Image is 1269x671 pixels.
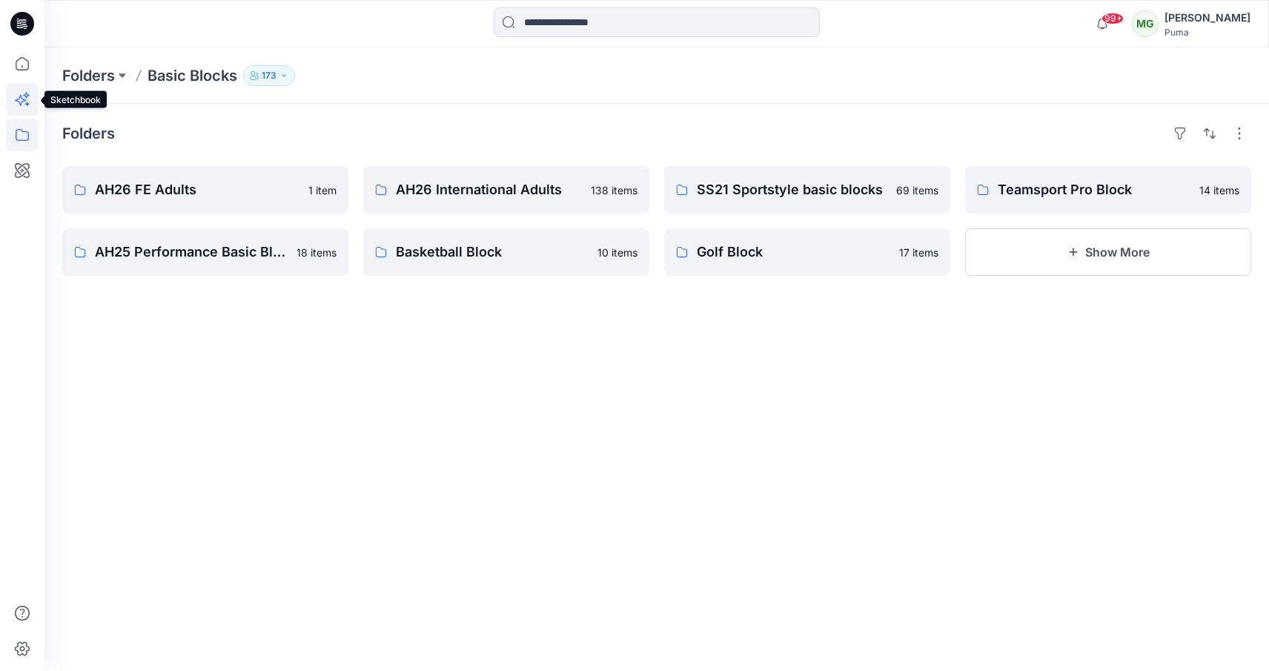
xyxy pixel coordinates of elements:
a: Teamsport Pro Block14 items [965,166,1251,214]
p: 18 items [296,245,337,260]
span: 99+ [1101,13,1124,24]
p: 14 items [1199,182,1239,198]
a: AH25 Performance Basic Block18 items [62,228,348,276]
a: Folders [62,65,115,86]
p: 1 item [308,182,337,198]
p: Golf Block [697,242,890,262]
p: 69 items [896,182,938,198]
h4: Folders [62,125,115,142]
div: MG [1132,10,1159,37]
p: Teamsport Pro Block [998,179,1190,200]
a: AH26 International Adults138 items [363,166,649,214]
p: SS21 Sportstyle basic blocks [697,179,887,200]
a: Golf Block17 items [664,228,950,276]
p: AH26 FE Adults [95,179,299,200]
a: SS21 Sportstyle basic blocks69 items [664,166,950,214]
p: 173 [262,67,276,84]
p: AH25 Performance Basic Block [95,242,288,262]
a: AH26 FE Adults1 item [62,166,348,214]
button: 173 [243,65,295,86]
a: Basketball Block10 items [363,228,649,276]
div: Puma [1164,27,1250,38]
div: [PERSON_NAME] [1164,9,1250,27]
p: Basketball Block [396,242,589,262]
p: 17 items [899,245,938,260]
p: 138 items [591,182,637,198]
p: 10 items [597,245,637,260]
p: AH26 International Adults [396,179,582,200]
button: Show More [965,228,1251,276]
p: Basic Blocks [148,65,237,86]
